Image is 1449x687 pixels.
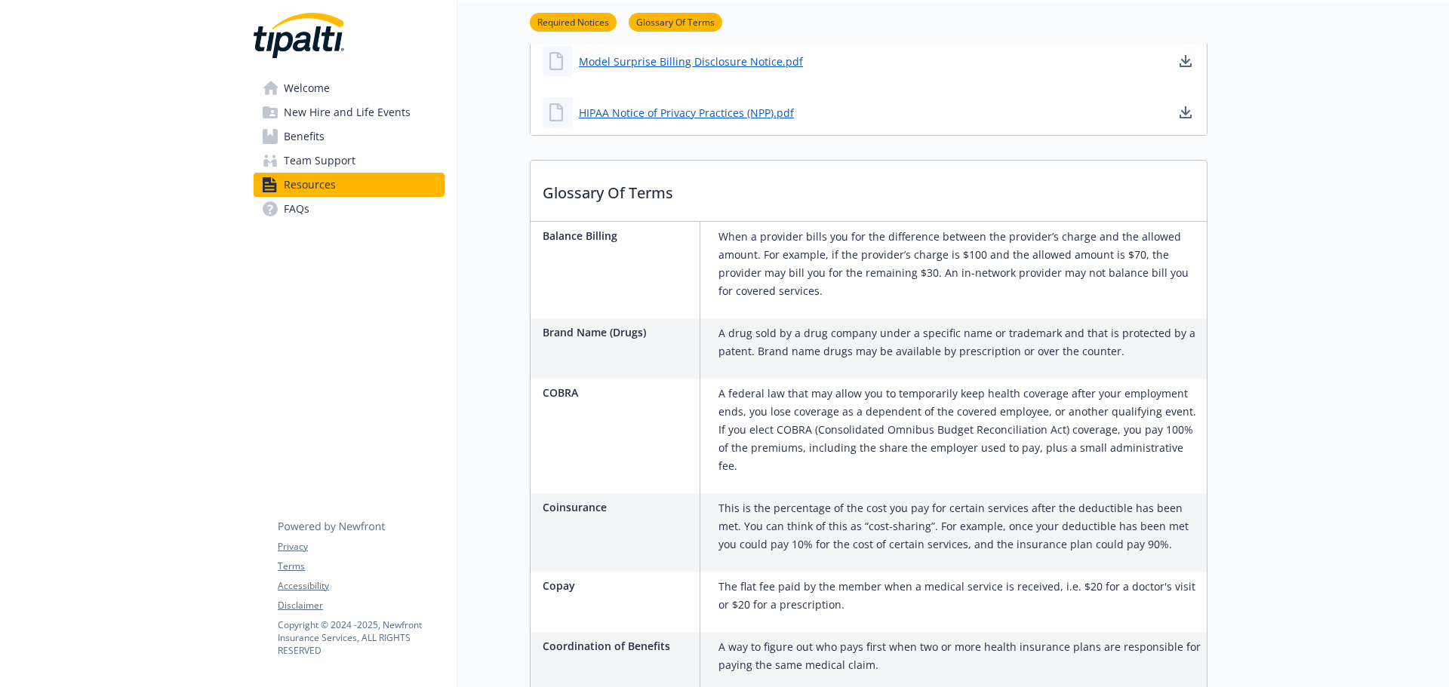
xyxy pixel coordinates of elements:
p: The flat fee paid by the member when a medical service is received, i.e. $20 for a doctor's visit... [718,578,1201,614]
p: Coinsurance [543,499,694,515]
p: When a provider bills you for the difference between the provider’s charge and the allowed amount... [718,228,1201,300]
p: Copyright © 2024 - 2025 , Newfront Insurance Services, ALL RIGHTS RESERVED [278,618,444,657]
span: New Hire and Life Events [284,100,411,124]
a: Benefits [254,124,445,149]
a: New Hire and Life Events [254,100,445,124]
span: FAQs [284,197,309,221]
a: Model Surprise Billing Disclosure Notice.pdf [579,54,803,69]
a: Team Support [254,149,445,173]
a: Privacy [278,540,444,554]
span: Welcome [284,76,330,100]
a: download document [1177,103,1195,121]
a: Disclaimer [278,599,444,612]
p: A way to figure out who pays first when two or more health insurance plans are responsible for pa... [718,638,1201,674]
a: Welcome [254,76,445,100]
p: A drug sold by a drug company under a specific name or trademark and that is protected by a paten... [718,324,1201,360]
p: Copay [543,578,694,593]
span: Benefits [284,124,325,149]
a: Required Notices [530,14,617,29]
a: Accessibility [278,579,444,593]
a: HIPAA Notice of Privacy Practices (NPP).pdf [579,105,794,121]
span: Resources [284,173,336,197]
p: A federal law that may allow you to temporarily keep health coverage after your employment ends, ... [718,385,1201,475]
a: Resources [254,173,445,197]
a: download document [1177,52,1195,70]
p: Coordination of Benefits [543,638,694,654]
p: Brand Name (Drugs) [543,324,694,340]
p: Balance Billing [543,228,694,244]
a: Glossary Of Terms [629,14,722,29]
p: Glossary Of Terms [531,161,1207,216]
a: Terms [278,560,444,573]
a: FAQs [254,197,445,221]
p: This is the percentage of the cost you pay for certain services after the deductible has been met... [718,499,1201,554]
span: Team Support [284,149,355,173]
p: COBRA [543,385,694,400]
